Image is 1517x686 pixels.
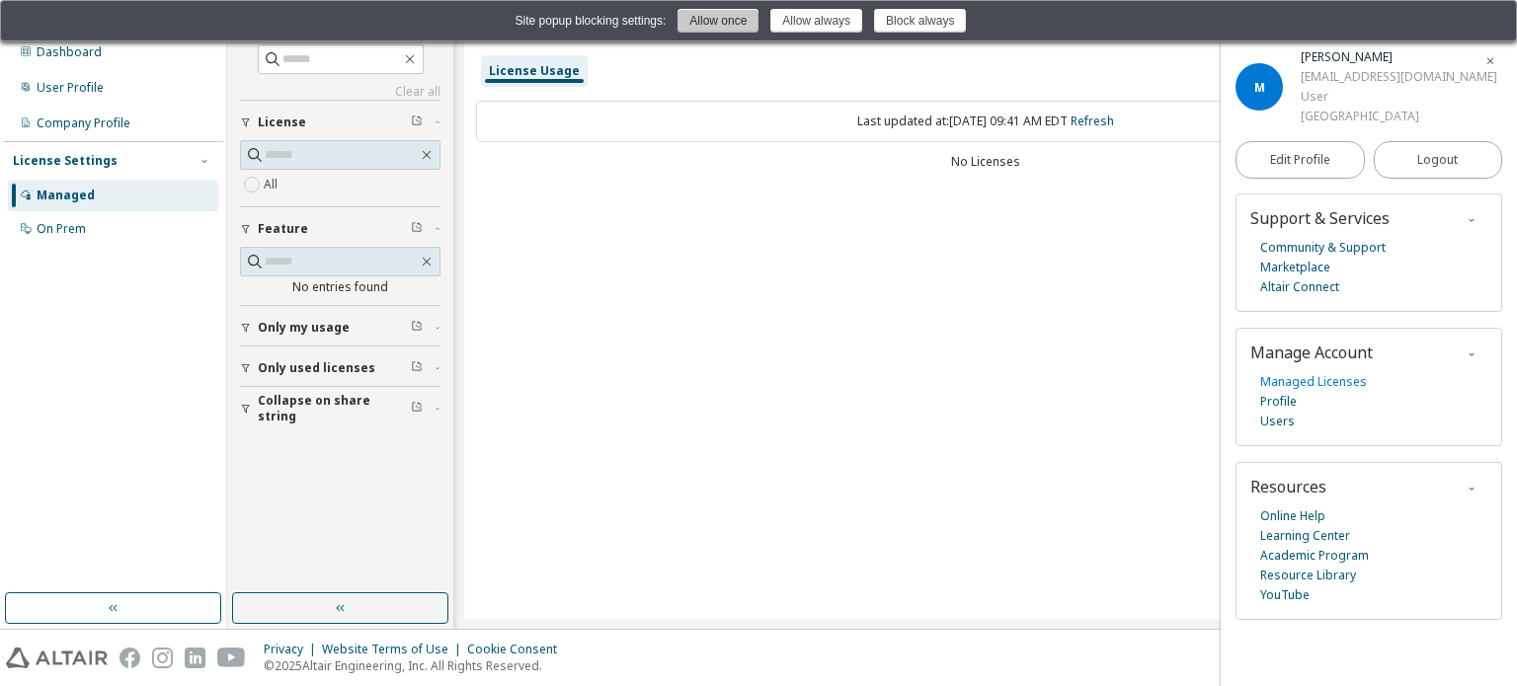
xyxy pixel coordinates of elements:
a: Clear all [240,84,440,100]
button: Logout [1374,141,1503,179]
img: youtube.svg [217,648,246,668]
div: [EMAIL_ADDRESS][DOMAIN_NAME] [1301,67,1497,87]
span: Only my usage [258,320,350,336]
a: Academic Program [1260,546,1369,566]
span: Clear filter [411,114,423,130]
a: Online Help [1260,506,1325,526]
div: Website Terms of Use [322,642,467,657]
span: Clear filter [411,401,423,417]
span: Resources [1250,476,1326,497]
div: No entries found [240,279,440,295]
a: Users [1260,412,1295,431]
div: User Profile [37,80,104,96]
button: Allow always [770,9,862,33]
button: Allow once [678,9,758,33]
a: Community & Support [1260,238,1386,258]
div: Managed [37,188,95,203]
button: Block always [874,9,966,33]
div: Company Profile [37,115,130,131]
a: YouTube [1260,585,1310,605]
span: Edit Profile [1270,152,1330,168]
button: Feature [240,207,440,251]
a: Managed Licenses [1260,372,1367,392]
a: Marketplace [1260,258,1330,277]
p: © 2025 Altair Engineering, Inc. All Rights Reserved. [264,657,569,674]
div: Site popup blocking settings: [516,11,667,31]
button: Only used licenses [240,346,440,390]
span: Logout [1417,150,1458,170]
div: Last updated at: [DATE] 09:41 AM EDT [476,101,1495,142]
div: On Prem [37,221,86,237]
div: Mario Zheng [1301,47,1497,67]
div: Dashboard [37,44,102,60]
span: Clear filter [411,221,423,237]
div: Cookie Consent [467,642,569,657]
button: Only my usage [240,306,440,349]
div: [GEOGRAPHIC_DATA] [1301,107,1497,126]
a: Altair Connect [1260,277,1339,297]
div: User [1301,87,1497,107]
img: facebook.svg [120,648,140,668]
a: Learning Center [1260,526,1350,546]
span: Only used licenses [258,360,375,376]
span: Clear filter [411,360,423,376]
label: All [264,173,281,196]
div: License Usage [489,63,580,79]
span: Feature [258,221,308,237]
img: instagram.svg [152,648,173,668]
span: License [258,114,306,130]
button: License [240,101,440,144]
button: Collapse on share string [240,387,440,430]
a: Profile [1260,392,1297,412]
img: linkedin.svg [185,648,205,668]
span: Manage Account [1250,342,1373,363]
a: Refresh [1071,113,1114,129]
div: No Licenses [476,154,1495,170]
a: Edit Profile [1236,141,1365,179]
span: Collapse on share string [258,393,411,424]
span: Support & Services [1250,207,1390,229]
div: License Settings [13,153,118,169]
div: Privacy [264,642,322,657]
span: M [1254,79,1265,96]
span: Clear filter [411,320,423,336]
a: Resource Library [1260,566,1356,585]
img: altair_logo.svg [6,648,108,668]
